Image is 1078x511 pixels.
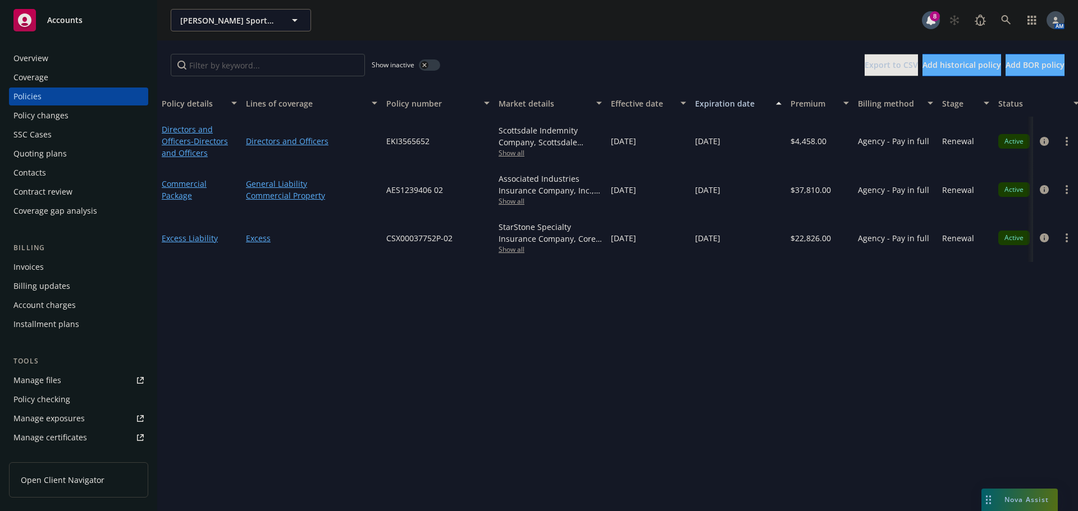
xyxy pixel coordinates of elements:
div: Policy details [162,98,225,109]
button: [PERSON_NAME] Sports, Inc. [171,9,311,31]
a: Manage certificates [9,429,148,446]
a: Quoting plans [9,145,148,163]
div: Contract review [13,183,72,201]
span: Active [1003,233,1025,243]
div: Coverage [13,68,48,86]
a: Excess Liability [162,233,218,243]
button: Policy details [157,90,241,117]
div: Expiration date [695,98,769,109]
span: CSX00037752P-02 [386,232,453,244]
a: Billing updates [9,277,148,295]
span: [DATE] [695,184,720,196]
div: 8 [930,11,940,21]
a: Accounts [9,4,148,36]
a: General Liability [246,178,377,190]
a: Start snowing [943,9,966,31]
span: Export to CSV [865,59,918,70]
a: Policy changes [9,107,148,125]
a: Directors and Officers [246,135,377,147]
a: SSC Cases [9,126,148,144]
a: circleInformation [1038,231,1051,245]
span: Renewal [942,135,974,147]
button: Effective date [606,90,691,117]
button: Expiration date [691,90,786,117]
a: circleInformation [1038,183,1051,196]
div: Policy checking [13,390,70,408]
a: Search [995,9,1017,31]
a: Policy checking [9,390,148,408]
span: Agency - Pay in full [858,232,929,244]
span: Add historical policy [922,59,1001,70]
button: Policy number [382,90,494,117]
a: Overview [9,49,148,67]
span: Open Client Navigator [21,474,104,486]
div: Status [998,98,1067,109]
span: - Directors and Officers [162,136,228,158]
div: Drag to move [981,489,995,511]
button: Lines of coverage [241,90,382,117]
div: StarStone Specialty Insurance Company, Core Specialty, RT Specialty Insurance Services, LLC (RSG ... [499,221,602,245]
div: Account charges [13,296,76,314]
div: Overview [13,49,48,67]
span: AES1239406 02 [386,184,443,196]
div: Manage files [13,371,61,389]
span: [DATE] [611,135,636,147]
div: Manage claims [13,448,70,466]
span: Agency - Pay in full [858,135,929,147]
div: Effective date [611,98,674,109]
a: Switch app [1021,9,1043,31]
span: Agency - Pay in full [858,184,929,196]
a: more [1060,231,1074,245]
span: Accounts [47,16,83,25]
button: Premium [786,90,853,117]
a: Installment plans [9,315,148,333]
span: $22,826.00 [791,232,831,244]
a: Manage exposures [9,409,148,427]
button: Add BOR policy [1006,54,1065,76]
div: Policy number [386,98,477,109]
div: Contacts [13,164,46,182]
a: Report a Bug [969,9,992,31]
span: EKI3565652 [386,135,430,147]
span: $4,458.00 [791,135,826,147]
span: [DATE] [695,232,720,244]
a: Excess [246,232,377,244]
a: Account charges [9,296,148,314]
div: Billing updates [13,277,70,295]
span: Renewal [942,184,974,196]
span: Active [1003,185,1025,195]
div: Coverage gap analysis [13,202,97,220]
span: [DATE] [695,135,720,147]
a: Coverage gap analysis [9,202,148,220]
a: more [1060,183,1074,196]
a: Contract review [9,183,148,201]
div: Invoices [13,258,44,276]
a: Invoices [9,258,148,276]
div: Associated Industries Insurance Company, Inc., AmTrust Financial Services, RT Specialty Insurance... [499,173,602,196]
button: Nova Assist [981,489,1058,511]
span: Add BOR policy [1006,59,1065,70]
div: Quoting plans [13,145,67,163]
span: Show all [499,196,602,206]
div: Tools [9,356,148,367]
button: Billing method [853,90,938,117]
a: circleInformation [1038,135,1051,148]
span: Nova Assist [1004,495,1049,504]
span: Show all [499,245,602,254]
span: Renewal [942,232,974,244]
span: Show inactive [372,60,414,70]
a: more [1060,135,1074,148]
div: SSC Cases [13,126,52,144]
div: Policies [13,88,42,105]
span: [DATE] [611,184,636,196]
div: Manage certificates [13,429,87,446]
div: Market details [499,98,590,109]
input: Filter by keyword... [171,54,365,76]
a: Contacts [9,164,148,182]
a: Coverage [9,68,148,86]
a: Manage files [9,371,148,389]
div: Manage exposures [13,409,85,427]
button: Market details [494,90,606,117]
a: Policies [9,88,148,105]
div: Policy changes [13,107,68,125]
